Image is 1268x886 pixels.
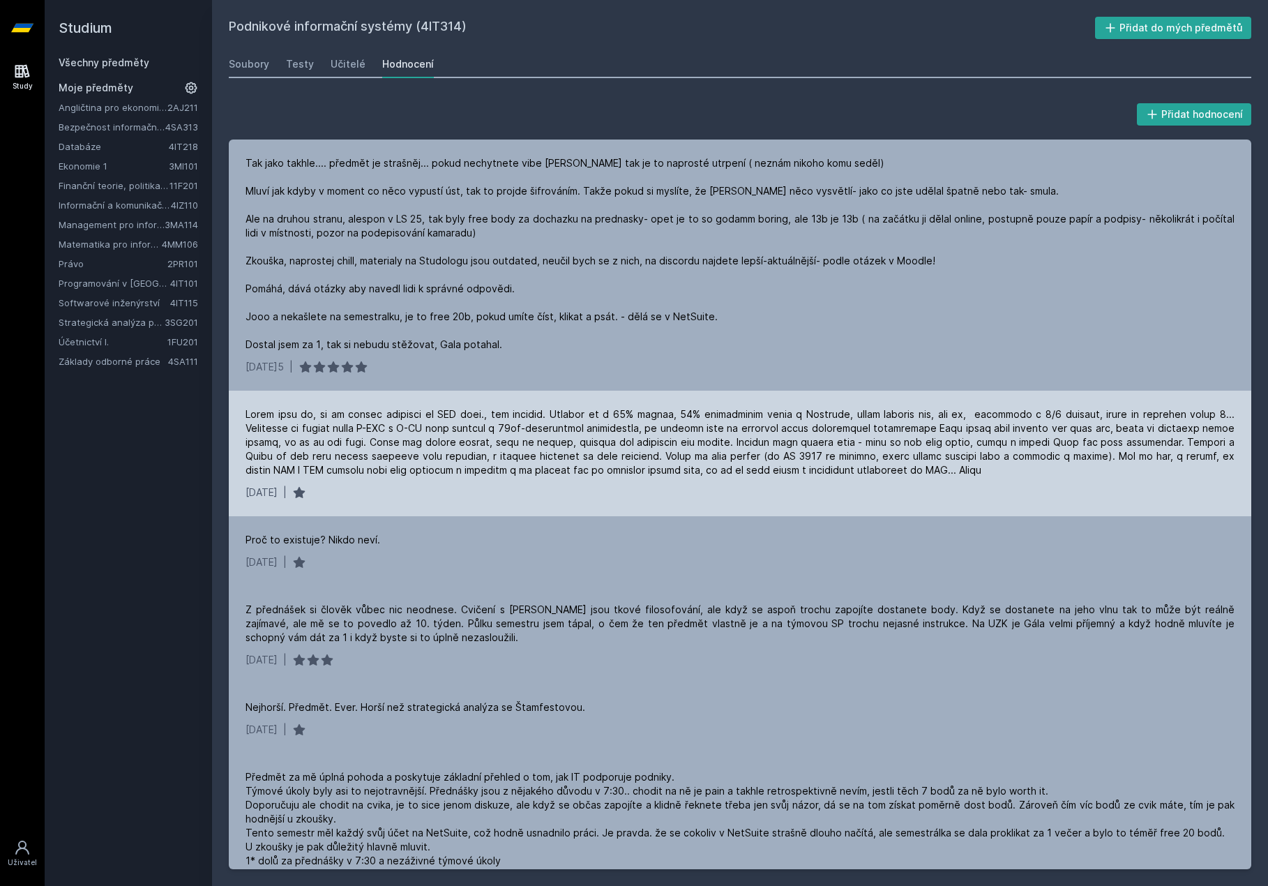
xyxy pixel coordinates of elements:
a: Matematika pro informatiky [59,237,162,251]
a: Základy odborné práce [59,354,168,368]
a: 4IT101 [170,278,198,289]
a: 3SG201 [165,317,198,328]
div: Soubory [229,57,269,71]
a: Ekonomie 1 [59,159,169,173]
a: 4IT218 [169,141,198,152]
div: Předmět za mě úplná pohoda a poskytuje základní přehled o tom, jak IT podporuje podniky. Týmové ú... [246,770,1235,868]
a: Soubory [229,50,269,78]
div: Lorem ipsu do, si am consec adipisci el SED doei., tem incidid. Utlabor et d 65% magnaa, 54% enim... [246,407,1235,477]
div: | [283,723,287,737]
a: Strategická analýza pro informatiky a statistiky [59,315,165,329]
a: Databáze [59,140,169,153]
div: Z přednášek si člověk vůbec nic neodnese. Cvičení s [PERSON_NAME] jsou tkové filosofování, ale kd... [246,603,1235,645]
a: Finanční teorie, politika a instituce [59,179,169,193]
a: Programování v [GEOGRAPHIC_DATA] [59,276,170,290]
a: Informační a komunikační technologie [59,198,171,212]
a: Právo [59,257,167,271]
a: Všechny předměty [59,57,149,68]
a: 4MM106 [162,239,198,250]
a: 4SA313 [165,121,198,133]
a: 1FU201 [167,336,198,347]
a: 11F201 [169,180,198,191]
div: Tak jako takhle.... předmět je strašněj... pokud nechytnete vibe [PERSON_NAME] tak je to naprosté... [246,156,1235,352]
div: | [283,486,287,500]
a: 4IT115 [170,297,198,308]
a: Hodnocení [382,50,434,78]
div: Hodnocení [382,57,434,71]
div: [DATE] [246,486,278,500]
div: Proč to existuje? Nikdo neví. [246,533,380,547]
a: Testy [286,50,314,78]
a: 3MA114 [165,219,198,230]
a: 2AJ211 [167,102,198,113]
div: Nejhorší. Předmět. Ever. Horší než strategická analýza se Štamfestovou. [246,700,585,714]
span: Moje předměty [59,81,133,95]
div: | [289,360,293,374]
a: Uživatel [3,832,42,875]
button: Přidat hodnocení [1137,103,1252,126]
a: 4IZ110 [171,200,198,211]
a: Management pro informatiky a statistiky [59,218,165,232]
div: | [283,653,287,667]
a: 2PR101 [167,258,198,269]
a: Softwarové inženýrství [59,296,170,310]
div: [DATE] [246,653,278,667]
div: Uživatel [8,857,37,868]
a: Bezpečnost informačních systémů [59,120,165,134]
a: Účetnictví I. [59,335,167,349]
button: Přidat do mých předmětů [1095,17,1252,39]
div: [DATE] [246,555,278,569]
div: [DATE]5 [246,360,284,374]
a: Study [3,56,42,98]
a: Učitelé [331,50,365,78]
a: 3MI101 [169,160,198,172]
div: Study [13,81,33,91]
div: [DATE] [246,723,278,737]
div: Testy [286,57,314,71]
h2: Podnikové informační systémy (4IT314) [229,17,1095,39]
a: 4SA111 [168,356,198,367]
a: Angličtina pro ekonomická studia 1 (B2/C1) [59,100,167,114]
div: | [283,555,287,569]
div: Učitelé [331,57,365,71]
